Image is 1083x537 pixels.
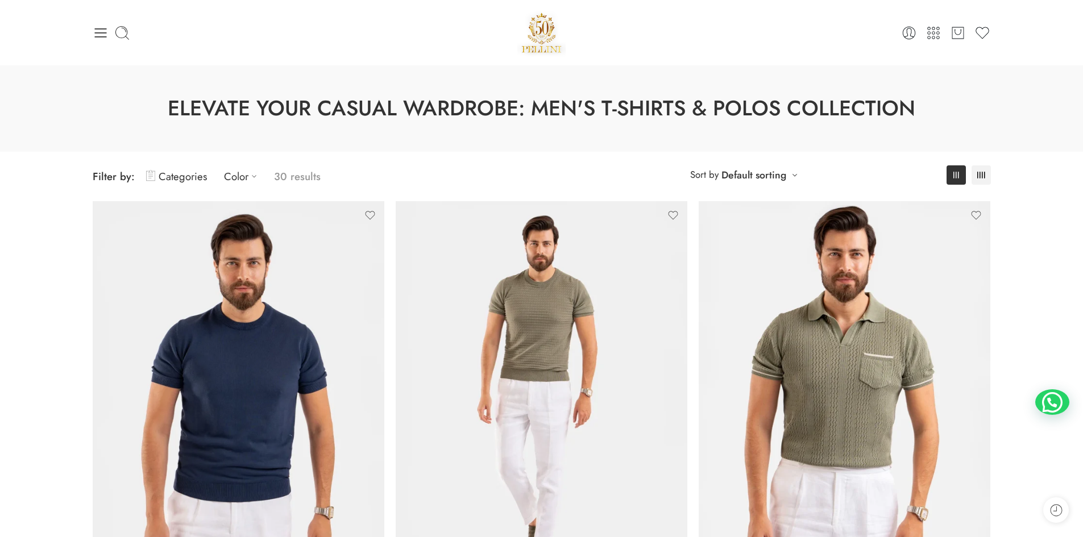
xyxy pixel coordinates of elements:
[901,25,917,41] a: Login / Register
[28,94,1055,123] h1: Elevate Your Casual Wardrobe: Men's T-Shirts & Polos Collection
[274,163,321,190] p: 30 results
[690,165,719,184] span: Sort by
[146,163,207,190] a: Categories
[950,25,966,41] a: Cart
[517,9,566,57] img: Pellini
[721,167,786,183] a: Default sorting
[93,169,135,184] span: Filter by:
[974,25,990,41] a: Wishlist
[517,9,566,57] a: Pellini -
[224,163,263,190] a: Color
